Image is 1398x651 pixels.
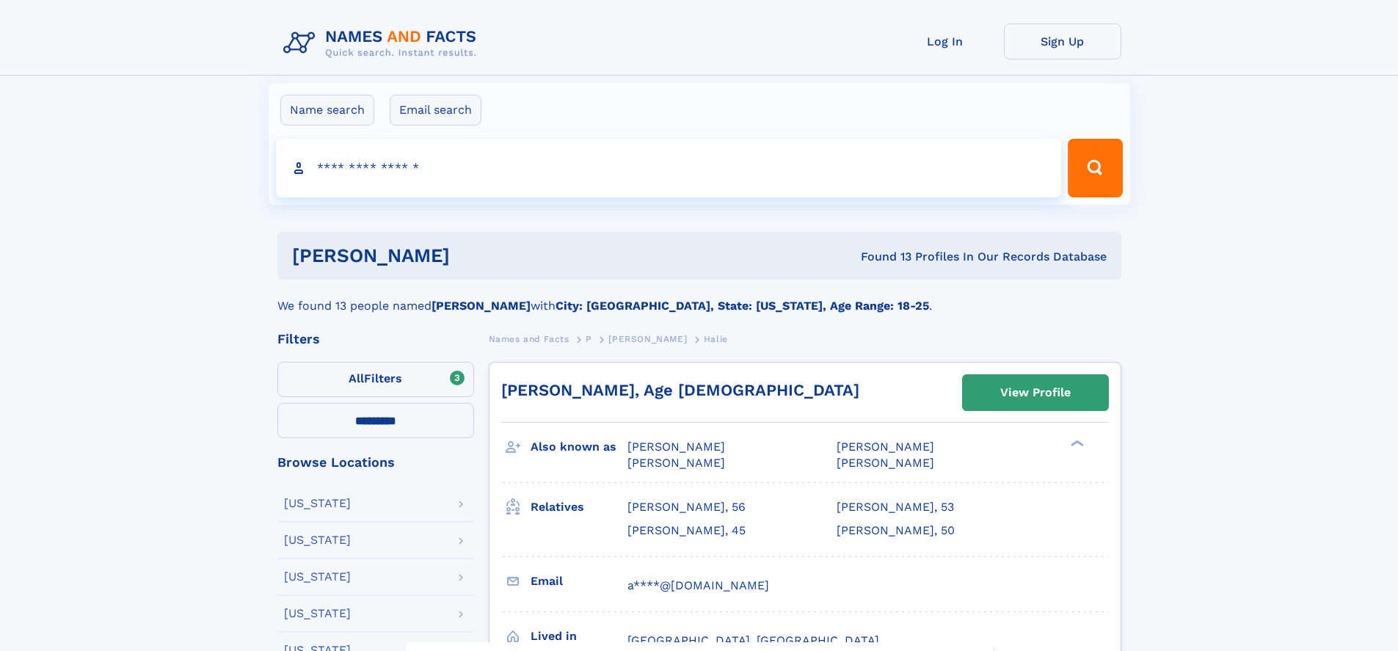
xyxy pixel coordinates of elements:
[277,456,474,469] div: Browse Locations
[837,523,955,539] a: [PERSON_NAME], 50
[556,299,929,313] b: City: [GEOGRAPHIC_DATA], State: [US_STATE], Age Range: 18-25
[627,440,725,454] span: [PERSON_NAME]
[837,440,934,454] span: [PERSON_NAME]
[627,633,879,647] span: [GEOGRAPHIC_DATA], [GEOGRAPHIC_DATA]
[586,330,592,348] a: P
[284,608,351,619] div: [US_STATE]
[1067,439,1085,448] div: ❯
[432,299,531,313] b: [PERSON_NAME]
[531,434,627,459] h3: Also known as
[531,624,627,649] h3: Lived in
[837,499,954,515] a: [PERSON_NAME], 53
[627,499,746,515] a: [PERSON_NAME], 56
[887,23,1004,59] a: Log In
[608,330,687,348] a: [PERSON_NAME]
[627,523,746,539] a: [PERSON_NAME], 45
[655,249,1107,265] div: Found 13 Profiles In Our Records Database
[292,247,655,265] h1: [PERSON_NAME]
[280,95,374,126] label: Name search
[284,571,351,583] div: [US_STATE]
[704,334,728,344] span: Halie
[1068,139,1122,197] button: Search Button
[1004,23,1121,59] a: Sign Up
[531,495,627,520] h3: Relatives
[284,498,351,509] div: [US_STATE]
[608,334,687,344] span: [PERSON_NAME]
[627,456,725,470] span: [PERSON_NAME]
[277,23,489,63] img: Logo Names and Facts
[277,332,474,346] div: Filters
[390,95,481,126] label: Email search
[277,280,1121,315] div: We found 13 people named with .
[284,534,351,546] div: [US_STATE]
[501,381,859,399] a: [PERSON_NAME], Age [DEMOGRAPHIC_DATA]
[349,371,364,385] span: All
[489,330,569,348] a: Names and Facts
[963,375,1108,410] a: View Profile
[837,456,934,470] span: [PERSON_NAME]
[586,334,592,344] span: P
[276,139,1062,197] input: search input
[1000,376,1071,410] div: View Profile
[531,569,627,594] h3: Email
[277,362,474,397] label: Filters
